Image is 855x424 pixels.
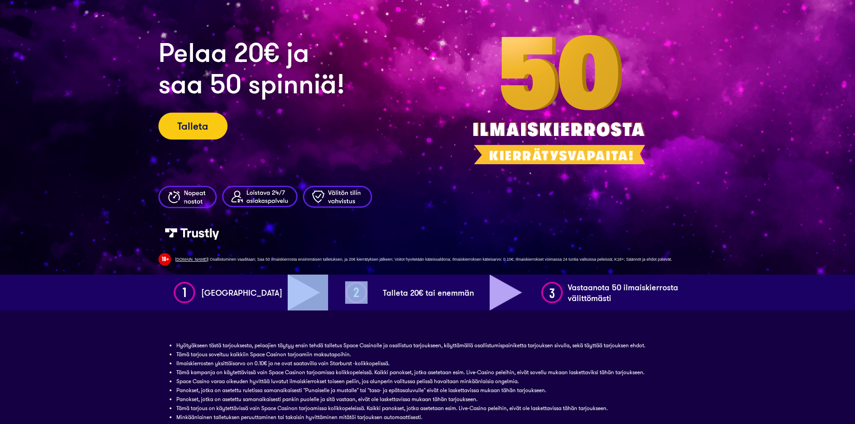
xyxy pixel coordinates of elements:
[176,404,679,413] li: Tämä tarjous on käytettävissä vain Space Casinon tarjoamissa kolikkopeleissä. Kaikki panokset, jo...
[176,377,679,386] li: Space Casino varaa oikeuden hyvittää luvatut ilmaiskierrokset toiseen peliin, jos alunperin valit...
[158,113,228,140] a: Talleta
[176,359,679,368] li: Ilmaiskierrosten yksittäisarvo on 0.10€ ja ne ovat saatavilla vain Starburst -kolikkopelissä.
[171,257,697,262] div: | Osallistuminen vaaditaan; Saa 50 ilmaiskierrosta ensimmäisen talletuksen, ja 20€ kierrätyksen j...
[176,413,679,422] li: Minkäänlainen talletuksen peruuttaminen tai takaisin hyvittäminen mitätöi tarjouksen automaattise...
[158,253,171,266] img: 18 Plus
[158,36,473,99] h2: Pelaa 20€ ja saa 50 spinniӓ!
[563,282,697,303] h1: Vastaanota 50 ilmaiskierrosta välittömästi
[378,287,474,298] h1: Talleta 20€ tai enemmän
[176,350,679,359] li: Tämä tarjous soveltuu kaikkiin Space Casinon tarjoamiin maksutapoihin.
[176,395,679,404] li: Panokset, jotka on asetettu samanaikaisesti pankin puolelle ja sitä vastaan, eivät ole laskettavi...
[176,386,679,395] li: Panokset, jotka on asetettu ruletissa samanaikaisesti "Punaiselle ja mustalle" tai "tasa- ja epät...
[176,368,679,377] li: Tämä kampanja on käytettävissä vain Space Casinon tarjoamissa kolikkopeleissä. Kaikki panokset, j...
[175,257,208,262] a: [DOMAIN_NAME]
[197,287,282,298] h1: [GEOGRAPHIC_DATA]
[176,341,679,350] li: Hyötyäkseen tästä tarjouksesta, pelaajien täytyy ensin tehdä talletus Space Casinolle ja osallist...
